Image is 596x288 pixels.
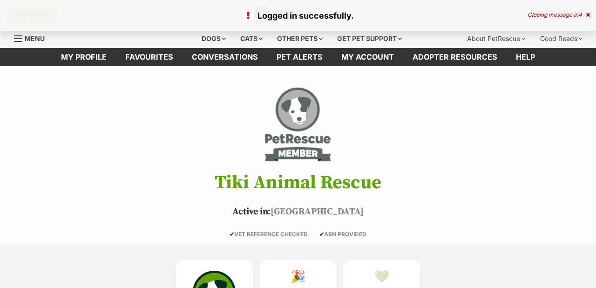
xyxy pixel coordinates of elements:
[230,231,234,238] icon: ✔
[331,29,408,48] div: Get pet support
[319,231,324,238] icon: ✔
[332,48,403,66] a: My account
[534,29,589,48] div: Good Reads
[291,269,305,283] div: 🎉
[116,48,183,66] a: Favourites
[195,29,232,48] div: Dogs
[507,48,544,66] a: Help
[319,231,366,238] span: ABN PROVIDED
[374,269,389,283] div: 💚
[267,48,332,66] a: Pet alerts
[403,48,507,66] a: Adopter resources
[234,29,269,48] div: Cats
[230,231,308,238] span: VET REFERENCE CHECKED
[232,206,271,218] span: Active in:
[52,48,116,66] a: My profile
[183,48,267,66] a: conversations
[461,29,532,48] div: About PetRescue
[263,85,333,164] img: Tiki Animal Rescue
[25,34,45,42] span: Menu
[14,29,51,46] a: Menu
[271,29,329,48] div: Other pets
